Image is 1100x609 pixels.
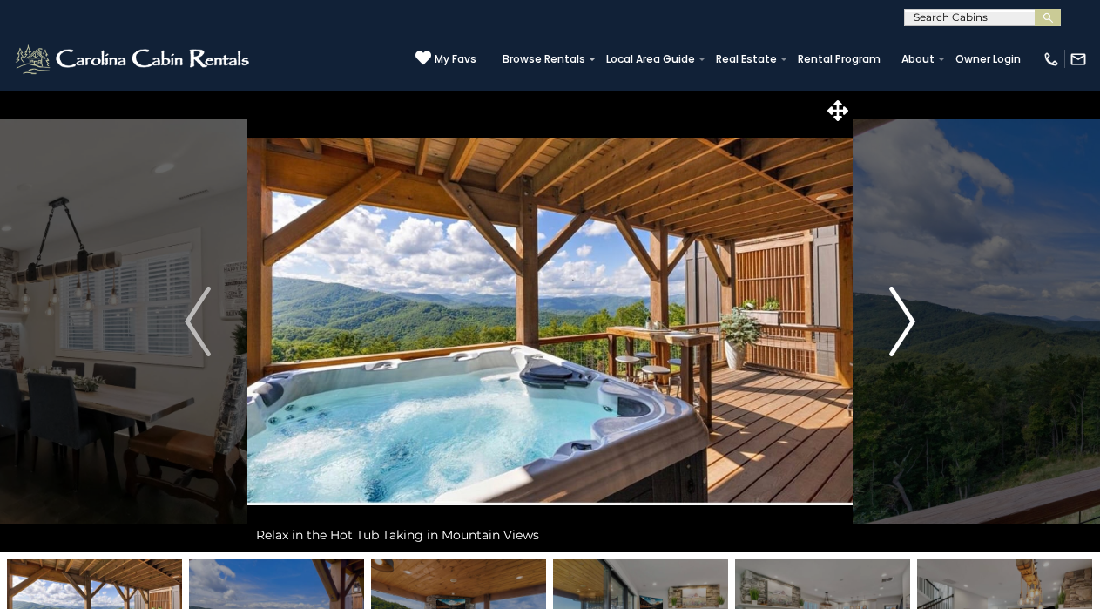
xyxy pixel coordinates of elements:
span: My Favs [435,51,476,67]
button: Next [853,91,952,552]
a: Browse Rentals [494,47,594,71]
button: Previous [148,91,247,552]
img: mail-regular-white.png [1070,51,1087,68]
a: My Favs [415,50,476,68]
div: Relax in the Hot Tub Taking in Mountain Views [247,518,853,552]
a: Owner Login [947,47,1029,71]
img: arrow [185,287,211,356]
a: Real Estate [707,47,786,71]
a: About [893,47,943,71]
img: White-1-2.png [13,42,254,77]
a: Rental Program [789,47,889,71]
a: Local Area Guide [597,47,704,71]
img: phone-regular-white.png [1043,51,1060,68]
img: arrow [889,287,915,356]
